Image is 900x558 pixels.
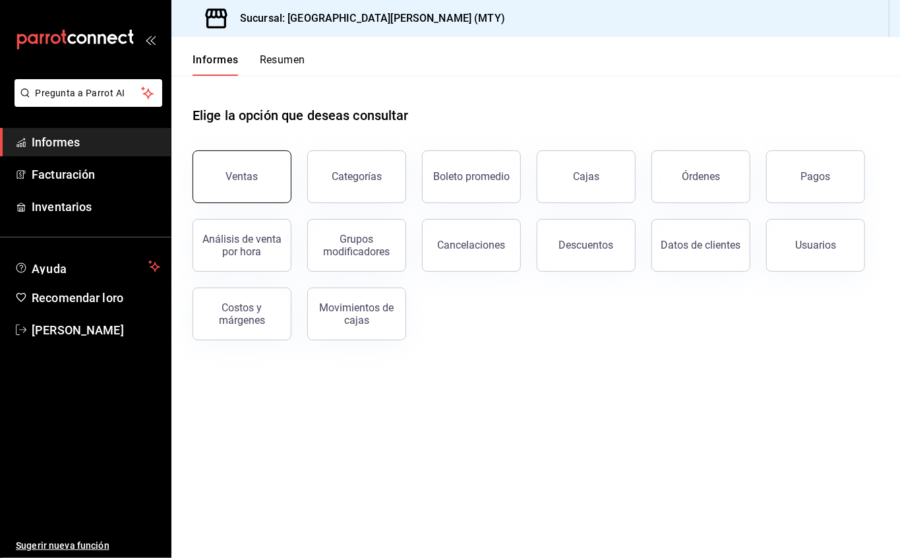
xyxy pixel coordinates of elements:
button: Cancelaciones [422,219,521,272]
font: Cajas [573,170,599,183]
button: Cajas [537,150,636,203]
font: Categorías [332,170,382,183]
font: Sucursal: [GEOGRAPHIC_DATA][PERSON_NAME] (MTY) [240,12,505,24]
font: Órdenes [682,170,720,183]
button: Análisis de venta por hora [193,219,291,272]
button: Pregunta a Parrot AI [15,79,162,107]
button: Costos y márgenes [193,288,291,340]
font: Pregunta a Parrot AI [36,88,125,98]
font: Informes [193,53,239,66]
font: Análisis de venta por hora [202,233,282,258]
button: Usuarios [766,219,865,272]
font: Pagos [801,170,831,183]
button: Pagos [766,150,865,203]
button: Categorías [307,150,406,203]
font: Ayuda [32,262,67,276]
font: Sugerir nueva función [16,540,109,551]
button: Órdenes [651,150,750,203]
button: Boleto promedio [422,150,521,203]
button: Movimientos de cajas [307,288,406,340]
button: abrir_cajón_menú [145,34,156,45]
font: Recomendar loro [32,291,123,305]
font: Datos de clientes [661,239,741,251]
font: Boleto promedio [433,170,510,183]
button: Descuentos [537,219,636,272]
font: Cancelaciones [438,239,506,251]
font: [PERSON_NAME] [32,323,124,337]
font: Facturación [32,168,95,181]
font: Usuarios [795,239,836,251]
font: Inventarios [32,200,92,214]
font: Resumen [260,53,305,66]
font: Descuentos [559,239,614,251]
font: Informes [32,135,80,149]
button: Grupos modificadores [307,219,406,272]
div: pestañas de navegación [193,53,305,76]
font: Costos y márgenes [219,301,265,326]
font: Grupos modificadores [324,233,390,258]
button: Datos de clientes [651,219,750,272]
a: Pregunta a Parrot AI [9,96,162,109]
button: Ventas [193,150,291,203]
font: Elige la opción que deseas consultar [193,108,409,123]
font: Ventas [226,170,258,183]
font: Movimientos de cajas [320,301,394,326]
